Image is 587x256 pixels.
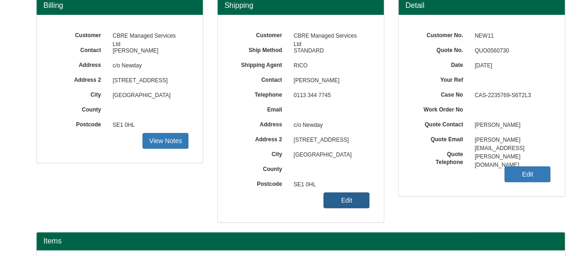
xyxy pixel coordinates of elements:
[232,44,289,54] label: Ship Method
[225,1,377,10] h3: Shipping
[108,29,189,44] span: CBRE Managed Services Ltd
[504,166,550,182] a: Edit
[51,44,108,54] label: Contact
[406,1,558,10] h3: Detail
[289,88,370,103] span: 0113 344 7745
[232,73,289,84] label: Contact
[289,29,370,44] span: CBRE Managed Services Ltd
[51,29,108,39] label: Customer
[44,1,196,10] h3: Billing
[289,73,370,88] span: [PERSON_NAME]
[413,73,470,84] label: Your Ref
[413,148,470,166] label: Quote Telephone
[232,163,289,173] label: County
[108,44,189,59] span: [PERSON_NAME]
[232,88,289,99] label: Telephone
[413,29,470,39] label: Customer No.
[51,73,108,84] label: Address 2
[413,88,470,99] label: Case No
[470,88,551,103] span: CAS-2235769-S6T2L3
[44,237,558,245] h2: Items
[108,59,189,73] span: c/o Newday
[232,59,289,69] label: Shipping Agent
[470,59,551,73] span: [DATE]
[413,103,470,114] label: Work Order No
[289,177,370,192] span: SE1 0HL
[289,118,370,133] span: c/o Newday
[289,59,370,73] span: RICO
[142,133,188,149] a: View Notes
[51,118,108,129] label: Postcode
[470,118,551,133] span: [PERSON_NAME]
[232,103,289,114] label: Email
[108,118,189,133] span: SE1 0HL
[413,133,470,144] label: Quote Email
[470,29,551,44] span: NEW11
[232,148,289,158] label: City
[232,118,289,129] label: Address
[470,44,551,59] span: QUO0560730
[470,133,551,148] span: [PERSON_NAME][EMAIL_ADDRESS][PERSON_NAME][DOMAIN_NAME]
[232,133,289,144] label: Address 2
[51,88,108,99] label: City
[289,133,370,148] span: [STREET_ADDRESS]
[51,103,108,114] label: County
[323,192,369,208] a: Edit
[108,73,189,88] span: [STREET_ADDRESS]
[413,44,470,54] label: Quote No.
[413,118,470,129] label: Quote Contact
[108,88,189,103] span: [GEOGRAPHIC_DATA]
[51,59,108,69] label: Address
[289,44,370,59] span: STANDARD
[232,177,289,188] label: Postcode
[232,29,289,39] label: Customer
[289,148,370,163] span: [GEOGRAPHIC_DATA]
[413,59,470,69] label: Date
